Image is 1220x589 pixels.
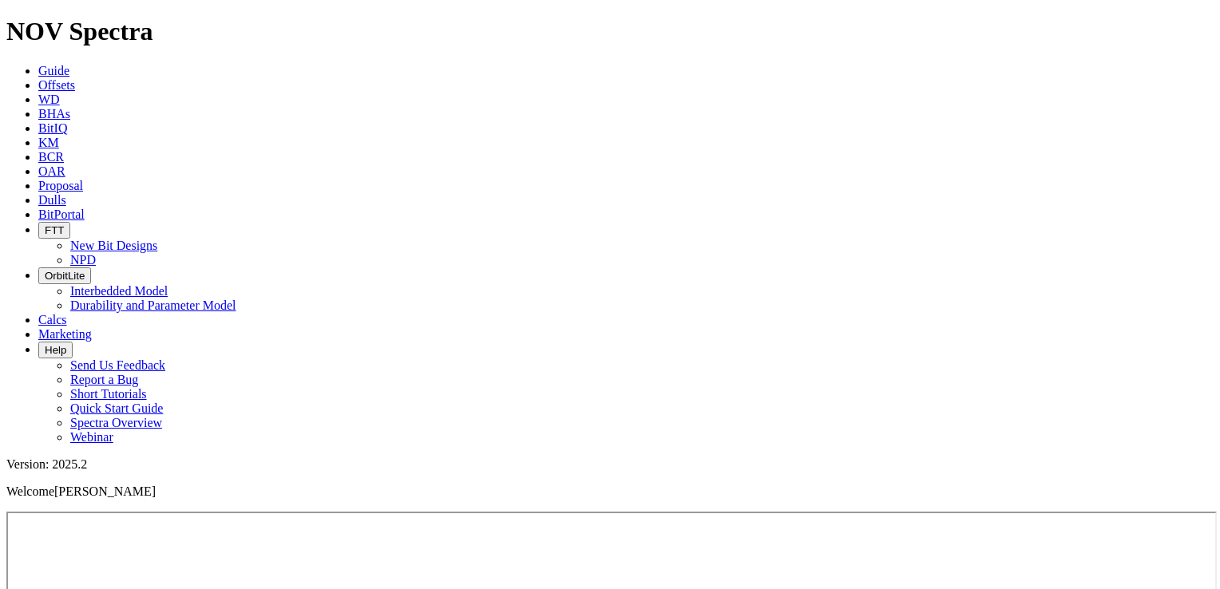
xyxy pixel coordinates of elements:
[45,270,85,282] span: OrbitLite
[38,342,73,358] button: Help
[38,93,60,106] a: WD
[38,150,64,164] a: BCR
[70,401,163,415] a: Quick Start Guide
[70,373,138,386] a: Report a Bug
[38,64,69,77] a: Guide
[70,358,165,372] a: Send Us Feedback
[38,193,66,207] a: Dulls
[6,457,1214,472] div: Version: 2025.2
[38,107,70,121] a: BHAs
[38,222,70,239] button: FTT
[70,416,162,429] a: Spectra Overview
[6,17,1214,46] h1: NOV Spectra
[45,344,66,356] span: Help
[38,313,67,326] a: Calcs
[38,208,85,221] a: BitPortal
[70,298,236,312] a: Durability and Parameter Model
[70,239,157,252] a: New Bit Designs
[38,267,91,284] button: OrbitLite
[70,253,96,267] a: NPD
[70,430,113,444] a: Webinar
[38,121,67,135] a: BitIQ
[54,484,156,498] span: [PERSON_NAME]
[70,387,147,401] a: Short Tutorials
[38,327,92,341] a: Marketing
[6,484,1214,499] p: Welcome
[38,179,83,192] a: Proposal
[38,136,59,149] a: KM
[38,78,75,92] a: Offsets
[38,164,65,178] a: OAR
[70,284,168,298] a: Interbedded Model
[45,224,64,236] span: FTT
